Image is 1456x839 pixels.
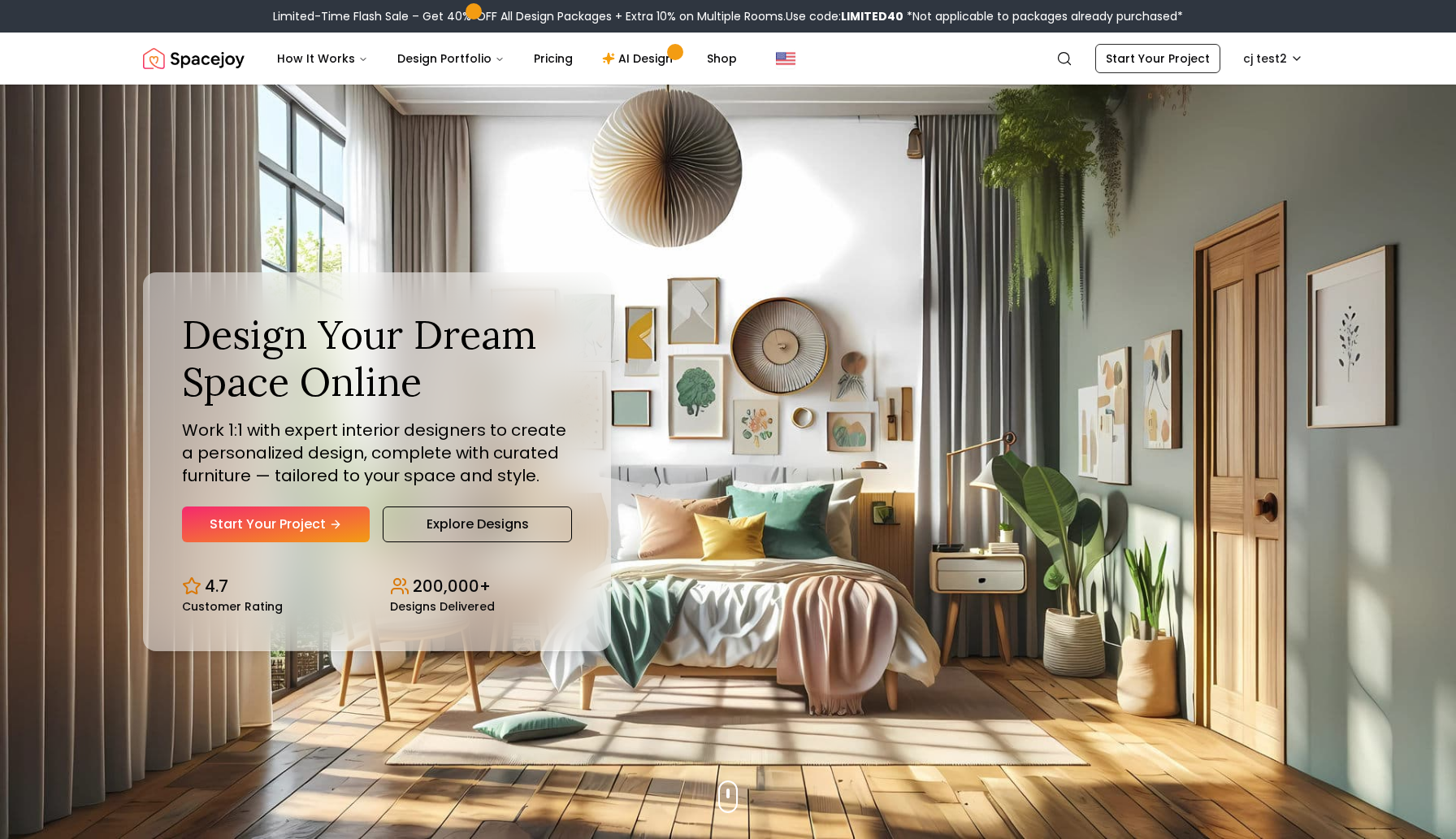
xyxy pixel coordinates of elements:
p: 4.7 [205,575,228,598]
a: AI Design [589,42,691,75]
a: Start Your Project [182,506,370,542]
p: Work 1:1 with expert interior designers to create a personalized design, complete with curated fu... [182,419,572,487]
a: Start Your Project [1095,44,1220,73]
nav: Global [143,33,1313,85]
img: Spacejoy Logo [143,42,245,75]
button: cj test2 [1233,44,1313,73]
img: United States [776,49,795,68]
small: Customer Rating [182,601,283,612]
span: Use code: [786,8,903,24]
p: 200,000+ [413,575,491,598]
span: *Not applicable to packages already purchased* [903,8,1183,24]
div: Design stats [182,562,572,612]
nav: Main [264,42,750,75]
small: Designs Delivered [390,601,495,612]
div: Limited-Time Flash Sale – Get 40% OFF All Design Packages + Extra 10% on Multiple Rooms. [273,8,1183,24]
a: Shop [694,42,750,75]
b: LIMITED40 [841,8,903,24]
a: Pricing [521,42,586,75]
a: Explore Designs [383,506,572,542]
h1: Design Your Dream Space Online [182,311,572,405]
button: How It Works [264,42,381,75]
a: Spacejoy [143,42,245,75]
button: Design Portfolio [384,42,518,75]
